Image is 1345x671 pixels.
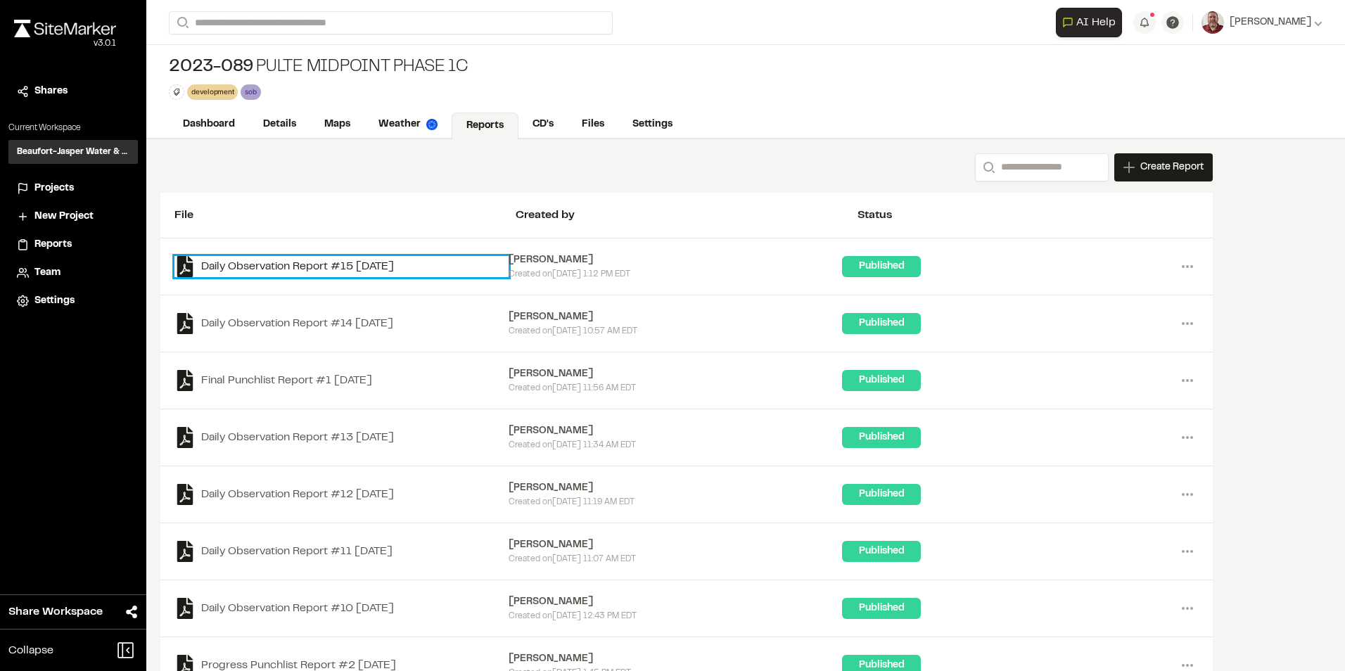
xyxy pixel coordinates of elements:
[509,325,843,338] div: Created on [DATE] 10:57 AM EDT
[17,84,129,99] a: Shares
[842,256,921,277] div: Published
[509,496,843,509] div: Created on [DATE] 11:19 AM EDT
[34,84,68,99] span: Shares
[509,594,843,610] div: [PERSON_NAME]
[1230,15,1311,30] span: [PERSON_NAME]
[17,209,129,224] a: New Project
[842,370,921,391] div: Published
[426,119,438,130] img: precipai.png
[169,111,249,138] a: Dashboard
[174,313,509,334] a: Daily Observation Report #14 [DATE]
[169,56,468,79] div: Pulte Midpoint Phase 1C
[310,111,364,138] a: Maps
[8,603,103,620] span: Share Workspace
[1056,8,1122,37] button: Open AI Assistant
[509,553,843,565] div: Created on [DATE] 11:07 AM EDT
[509,480,843,496] div: [PERSON_NAME]
[509,423,843,439] div: [PERSON_NAME]
[174,256,509,277] a: Daily Observation Report #15 [DATE]
[241,84,260,99] div: sob
[842,484,921,505] div: Published
[516,207,857,224] div: Created by
[842,313,921,334] div: Published
[1056,8,1128,37] div: Open AI Assistant
[34,181,74,196] span: Projects
[17,265,129,281] a: Team
[187,84,238,99] div: development
[17,293,129,309] a: Settings
[1201,11,1322,34] button: [PERSON_NAME]
[17,181,129,196] a: Projects
[364,111,452,138] a: Weather
[842,427,921,448] div: Published
[509,610,843,622] div: Created on [DATE] 12:43 PM EDT
[975,153,1000,181] button: Search
[1076,14,1116,31] span: AI Help
[1140,160,1204,175] span: Create Report
[169,56,253,79] span: 2023-089
[174,370,509,391] a: Final Punchlist Report #1 [DATE]
[169,11,194,34] button: Search
[17,146,129,158] h3: Beaufort-Jasper Water & Sewer Authority
[174,207,516,224] div: File
[34,293,75,309] span: Settings
[8,642,53,659] span: Collapse
[509,366,843,382] div: [PERSON_NAME]
[34,265,60,281] span: Team
[509,253,843,268] div: [PERSON_NAME]
[8,122,138,134] p: Current Workspace
[618,111,687,138] a: Settings
[34,209,94,224] span: New Project
[568,111,618,138] a: Files
[174,598,509,619] a: Daily Observation Report #10 [DATE]
[34,237,72,253] span: Reports
[1201,11,1224,34] img: User
[14,37,116,50] div: Oh geez...please don't...
[174,484,509,505] a: Daily Observation Report #12 [DATE]
[509,537,843,553] div: [PERSON_NAME]
[858,207,1199,224] div: Status
[17,237,129,253] a: Reports
[169,84,184,100] button: Edit Tags
[14,20,116,37] img: rebrand.png
[509,651,843,667] div: [PERSON_NAME]
[509,439,843,452] div: Created on [DATE] 11:34 AM EDT
[174,427,509,448] a: Daily Observation Report #13 [DATE]
[509,268,843,281] div: Created on [DATE] 1:12 PM EDT
[249,111,310,138] a: Details
[509,309,843,325] div: [PERSON_NAME]
[452,113,518,139] a: Reports
[842,598,921,619] div: Published
[174,541,509,562] a: Daily Observation Report #11 [DATE]
[518,111,568,138] a: CD's
[842,541,921,562] div: Published
[509,382,843,395] div: Created on [DATE] 11:56 AM EDT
